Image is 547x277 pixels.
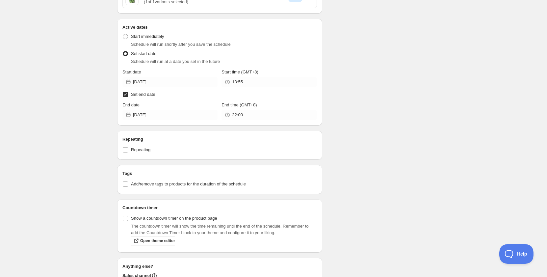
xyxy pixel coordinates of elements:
[131,236,175,245] a: Open theme editor
[221,69,258,74] span: Start time (GMT+8)
[122,102,140,107] span: End date
[131,34,164,39] span: Start immediately
[122,136,317,143] h2: Repeating
[140,238,175,243] span: Open theme editor
[122,24,317,31] h2: Active dates
[221,102,257,107] span: End time (GMT+8)
[122,263,317,270] h2: Anything else?
[131,42,231,47] span: Schedule will run shortly after you save the schedule
[131,216,217,221] span: Show a countdown timer on the product page
[131,223,317,236] p: The countdown timer will show the time remaining until the end of the schedule. Remember to add t...
[499,244,534,264] iframe: Toggle Customer Support
[131,181,246,186] span: Add/remove tags to products for the duration of the schedule
[122,205,317,211] h2: Countdown timer
[131,59,220,64] span: Schedule will run at a date you set in the future
[131,92,155,97] span: Set end date
[122,69,141,74] span: Start date
[122,170,317,177] h2: Tags
[131,51,156,56] span: Set start date
[131,147,150,152] span: Repeating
